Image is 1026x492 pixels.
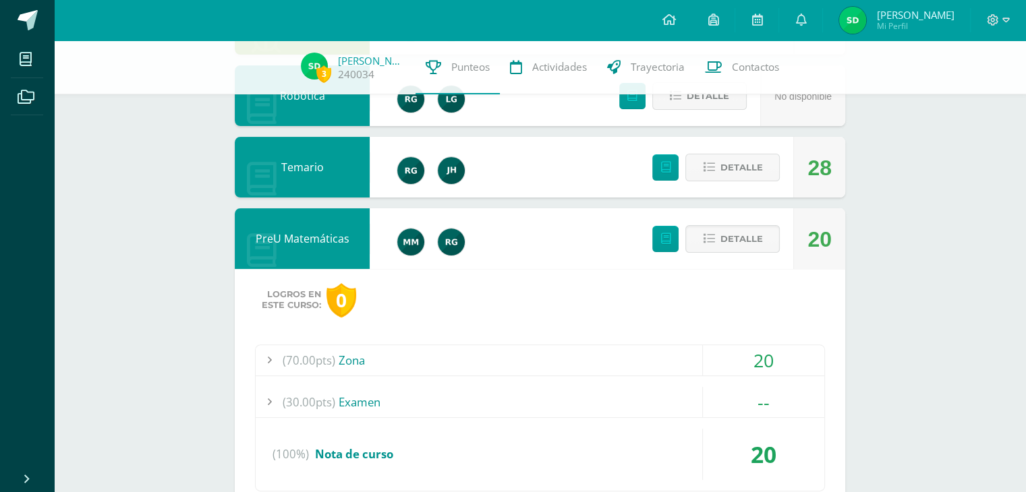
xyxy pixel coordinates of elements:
div: Robótica [235,65,370,126]
span: Detalle [687,84,729,109]
img: ea0e1a9c59ed4b58333b589e14889882.png [397,228,424,255]
a: Contactos [695,40,789,94]
img: 324bb892814eceb0f5012498de3a169f.png [839,7,866,34]
button: Detalle [685,225,780,253]
span: (100%) [273,429,309,480]
div: PreU Matemáticas [235,208,370,269]
button: Detalle [685,154,780,181]
div: Examen [256,387,824,417]
span: Trayectoria [631,60,685,74]
div: 20 [703,345,824,375]
img: 24ef3269677dd7dd963c57b86ff4a022.png [438,228,465,255]
span: Mi Perfil [876,20,954,32]
span: No disponible [774,91,832,102]
div: 28 [807,137,832,198]
span: (30.00pts) [283,387,335,417]
img: 2f952caa3f07b7df01ee2ceb26827530.png [438,157,465,184]
img: 24ef3269677dd7dd963c57b86ff4a022.png [397,86,424,113]
a: 240034 [338,67,374,82]
span: 3 [316,65,331,82]
span: (70.00pts) [283,345,335,375]
a: Trayectoria [597,40,695,94]
div: 0 [326,283,356,317]
div: 20 [807,209,832,270]
img: d623eda778747ddb571c6f862ad83539.png [438,86,465,113]
button: Detalle [652,82,747,110]
span: [PERSON_NAME] [876,8,954,22]
span: Actividades [532,60,587,74]
a: [PERSON_NAME] [338,54,405,67]
a: Punteos [416,40,500,94]
span: Punteos [451,60,490,74]
a: Actividades [500,40,597,94]
div: Temario [235,137,370,197]
div: Zona [256,345,824,375]
div: 20 [703,429,824,480]
span: Detalle [720,155,762,180]
img: 324bb892814eceb0f5012498de3a169f.png [301,53,328,80]
span: Contactos [732,60,779,74]
span: Logros en este curso: [262,289,321,311]
span: Nota de curso [315,446,393,462]
span: Detalle [720,226,762,251]
img: 24ef3269677dd7dd963c57b86ff4a022.png [397,157,424,184]
div: -- [703,387,824,417]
